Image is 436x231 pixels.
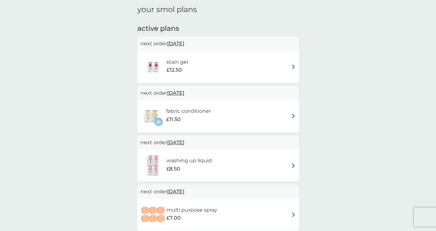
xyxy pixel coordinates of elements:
span: [DATE] [167,136,184,149]
span: [DATE] [167,37,184,50]
img: washing up liquid [140,154,166,176]
img: arrow right [291,64,296,69]
p: next order [140,40,296,48]
p: next order [140,89,296,97]
span: £8.50 [166,165,180,173]
img: stain gel [140,56,166,78]
h6: multi purpose spray [166,206,217,214]
span: [DATE] [167,87,184,99]
h2: active plans [137,24,299,34]
img: fabric conditioner [140,105,163,127]
span: £7.00 [166,214,181,222]
img: arrow right [291,212,296,217]
h6: stain gel [166,58,188,66]
span: £11.50 [166,115,181,124]
p: next order [140,138,296,147]
h1: your smol plans [137,5,299,14]
img: arrow right [291,163,296,168]
img: arrow right [291,114,296,119]
span: £12.50 [166,66,182,74]
span: [DATE] [167,185,184,198]
img: multi purpose spray [140,204,166,226]
p: next order [140,188,296,196]
h6: washing up liquid [166,157,212,165]
h6: fabric conditioner [166,107,211,115]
